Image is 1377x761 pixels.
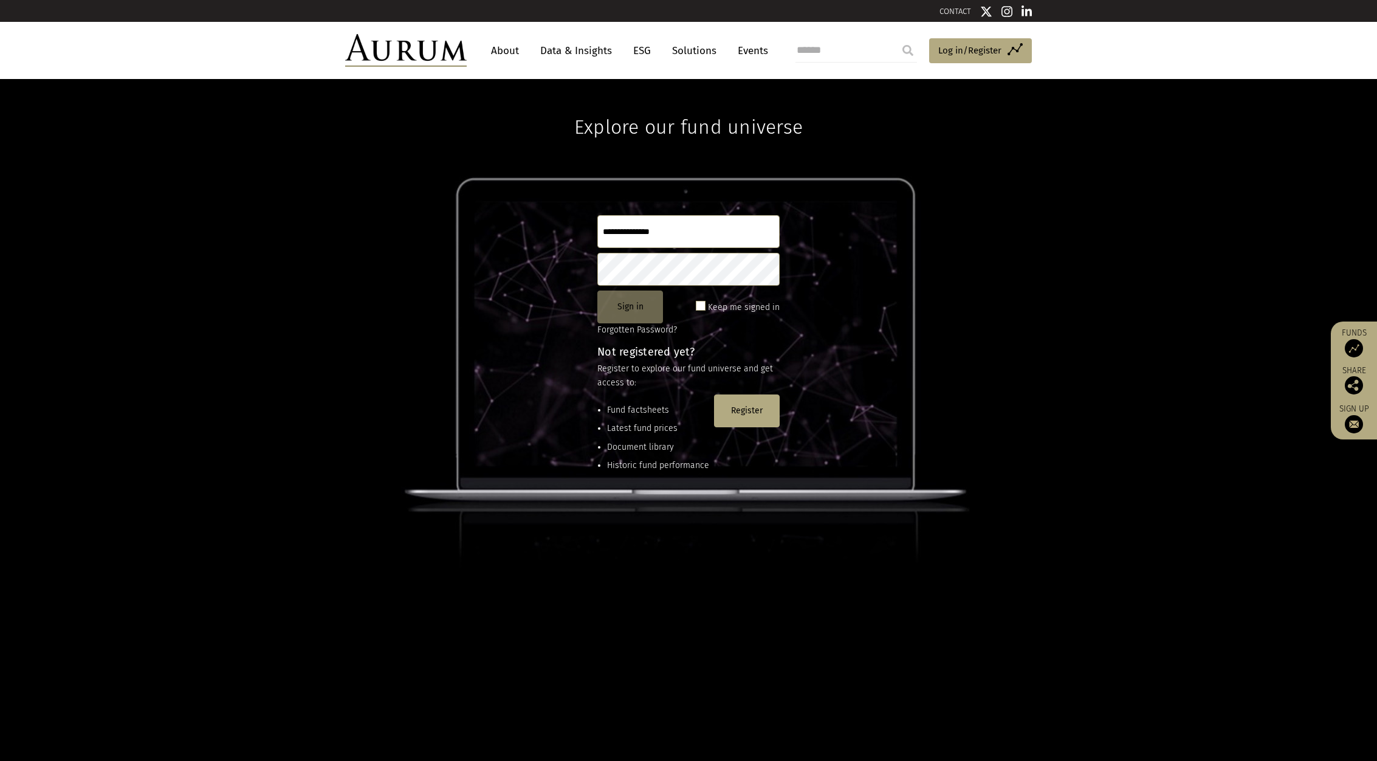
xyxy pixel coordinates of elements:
[534,40,618,62] a: Data & Insights
[1337,328,1371,357] a: Funds
[597,346,780,357] h4: Not registered yet?
[607,404,709,417] li: Fund factsheets
[485,40,525,62] a: About
[1345,415,1363,433] img: Sign up to our newsletter
[597,362,780,390] p: Register to explore our fund universe and get access to:
[938,43,1001,58] span: Log in/Register
[607,459,709,472] li: Historic fund performance
[607,422,709,435] li: Latest fund prices
[345,34,467,67] img: Aurum
[708,300,780,315] label: Keep me signed in
[1337,367,1371,394] div: Share
[1022,5,1032,18] img: Linkedin icon
[607,441,709,454] li: Document library
[627,40,657,62] a: ESG
[597,291,663,323] button: Sign in
[929,38,1032,64] a: Log in/Register
[666,40,723,62] a: Solutions
[896,38,920,63] input: Submit
[1345,339,1363,357] img: Access Funds
[574,79,803,139] h1: Explore our fund universe
[714,394,780,427] button: Register
[1001,5,1012,18] img: Instagram icon
[732,40,768,62] a: Events
[939,7,971,16] a: CONTACT
[1345,376,1363,394] img: Share this post
[597,325,677,335] a: Forgotten Password?
[1337,404,1371,433] a: Sign up
[980,5,992,18] img: Twitter icon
